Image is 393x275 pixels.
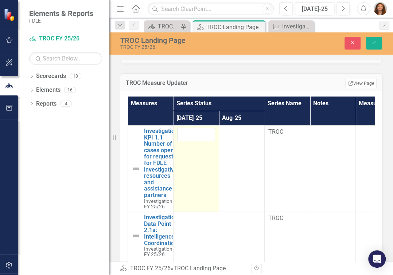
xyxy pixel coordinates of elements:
[36,72,66,80] a: Scorecards
[173,265,225,272] div: TROC Landing Page
[132,164,140,173] img: Not Defined
[206,23,264,32] div: TROC Landing Page
[144,246,175,257] span: Investigations FY 25/26
[144,128,181,199] a: Investigations KPI 1.1 Number of cases opened for requests for FDLE investigative resources and a...
[132,231,140,240] img: Not Defined
[345,79,377,88] a: View Page
[36,86,61,94] a: Elements
[36,100,57,108] a: Reports
[130,265,170,272] a: TROC FY 25/26
[29,52,102,65] input: Search Below...
[158,22,179,31] div: TROC Landing Page
[120,264,246,273] div: »
[144,198,175,209] span: Investigations FY 25/26
[3,8,17,21] img: ClearPoint Strategy
[268,214,306,223] span: TROC
[295,2,334,15] button: [DATE]-25
[60,101,72,107] div: 4
[297,5,332,13] div: [DATE]-25
[270,22,312,31] a: Investigations Data Point 2.2a: Cases: Intelligence
[148,3,274,15] input: Search ClearPoint...
[144,214,181,246] a: Investigations Data Point 2.1a: Intelligence Coordination
[374,2,387,15] img: Christel Goddard
[282,22,312,31] div: Investigations Data Point 2.2a: Cases: Intelligence
[29,9,93,18] span: Elements & Reports
[126,80,289,86] h3: TROC Measure Updater
[120,36,260,44] div: TROC Landing Page
[29,35,102,43] a: TROC FY 25/26
[120,44,260,50] div: TROC FY 25/26
[268,128,306,136] span: TROC
[29,18,93,24] small: FDLE
[368,250,386,268] div: Open Intercom Messenger
[64,87,76,93] div: 16
[146,22,179,31] a: TROC Landing Page
[70,73,81,79] div: 18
